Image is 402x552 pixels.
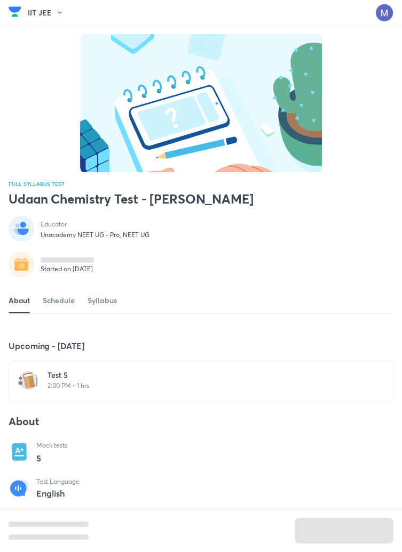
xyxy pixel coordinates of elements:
img: Company Logo [9,4,21,20]
p: Started on [DATE] [41,265,94,273]
p: 2:00 PM • 1 hrs [48,381,367,390]
img: test [18,370,39,391]
a: Schedule [43,288,75,313]
h5: Upcoming - [DATE] [9,339,393,352]
h4: About [9,415,393,428]
a: Syllabus [88,288,117,313]
h2: Udaan Chemistry Test - [PERSON_NAME] [9,190,282,207]
p: English [36,489,80,498]
h6: Test 5 [48,370,367,380]
p: 5 [36,452,67,465]
a: About [9,288,30,313]
p: FULL SYLLABUS TEST [9,181,393,187]
p: Test Language [36,477,80,486]
button: IIT JEE [28,5,70,21]
p: Unacademy NEET UG - Pro, NEET UG [41,231,149,239]
p: Educator [41,220,149,229]
p: Mock tests [36,441,67,450]
img: Mangilal Choudhary [375,4,393,22]
a: Company Logo [9,4,21,22]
